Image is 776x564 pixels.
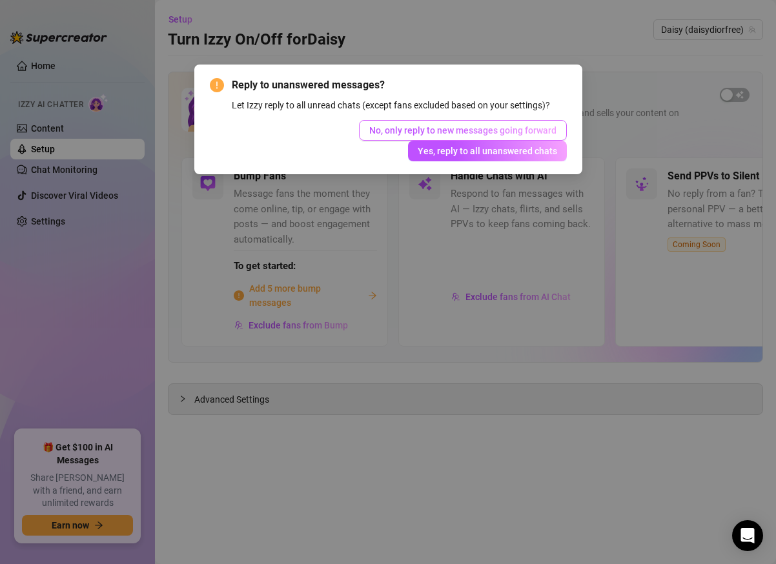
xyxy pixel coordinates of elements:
div: Open Intercom Messenger [732,520,763,551]
button: Yes, reply to all unanswered chats [408,141,567,161]
span: Yes, reply to all unanswered chats [418,146,557,156]
div: Let Izzy reply to all unread chats (except fans excluded based on your settings)? [232,98,567,112]
span: exclamation-circle [210,78,224,92]
span: Reply to unanswered messages? [232,77,567,93]
button: No, only reply to new messages going forward [359,120,567,141]
span: No, only reply to new messages going forward [369,125,556,136]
